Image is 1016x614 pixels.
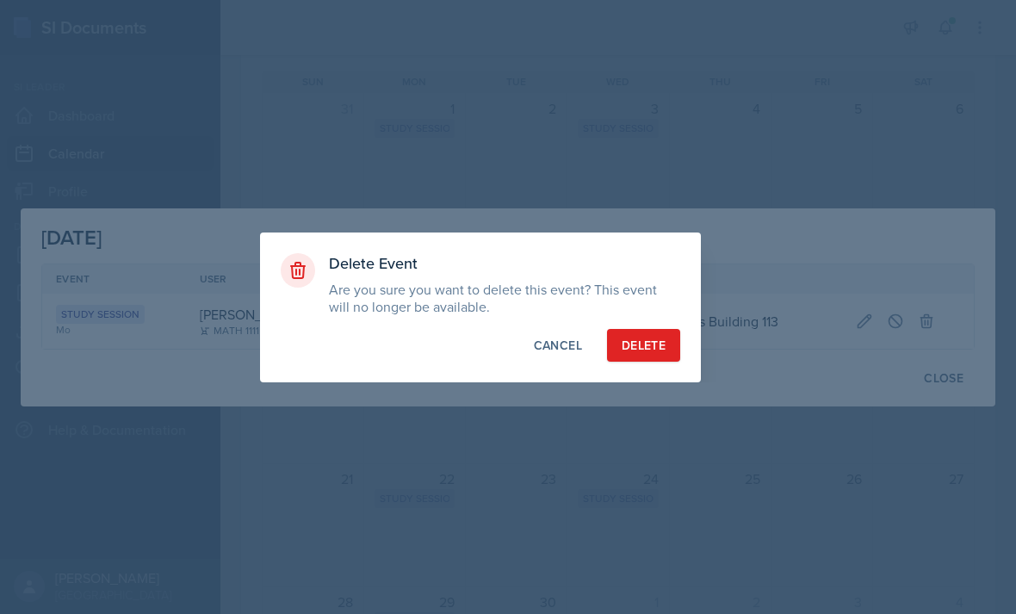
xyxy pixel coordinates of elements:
div: Delete [622,337,666,354]
div: Cancel [534,337,582,354]
h3: Delete Event [329,253,680,274]
button: Cancel [519,329,597,362]
button: Delete [607,329,680,362]
p: Are you sure you want to delete this event? This event will no longer be available. [329,281,680,315]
